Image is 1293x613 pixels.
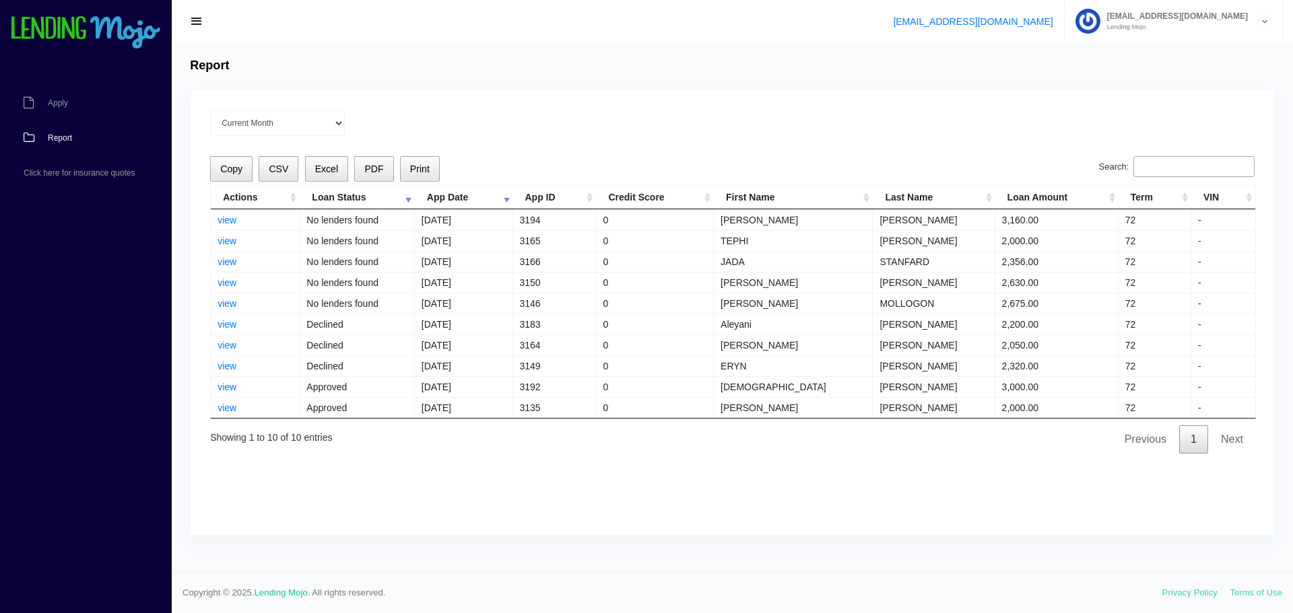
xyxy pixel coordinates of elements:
[415,334,513,355] td: [DATE]
[513,186,597,209] th: App ID: activate to sort column ascending
[995,272,1119,293] td: 2,630.00
[1119,334,1191,355] td: 72
[218,382,236,392] a: view
[596,186,714,209] th: Credit Score: activate to sort column ascending
[714,186,873,209] th: First Name: activate to sort column ascending
[218,319,236,330] a: view
[220,164,242,174] span: Copy
[1230,587,1282,598] a: Terms of Use
[596,272,714,293] td: 0
[190,59,229,73] h4: Report
[596,314,714,334] td: 0
[415,314,513,334] td: [DATE]
[218,361,236,371] a: view
[1100,12,1248,20] span: [EMAIL_ADDRESS][DOMAIN_NAME]
[995,209,1119,230] td: 3,160.00
[400,156,440,182] button: Print
[596,293,714,314] td: 0
[210,423,332,445] div: Showing 1 to 10 of 10 entries
[210,156,253,182] button: Copy
[218,277,236,288] a: view
[1119,293,1191,314] td: 72
[305,156,349,182] button: Excel
[1119,314,1191,334] td: 72
[300,230,415,251] td: No lenders found
[300,397,415,418] td: Approved
[300,314,415,334] td: Declined
[415,376,513,397] td: [DATE]
[415,293,513,314] td: [DATE]
[1191,334,1255,355] td: -
[415,186,513,209] th: App Date: activate to sort column ascending
[1191,355,1255,376] td: -
[48,134,72,142] span: Report
[714,397,873,418] td: [PERSON_NAME]
[1119,230,1191,251] td: 72
[1119,251,1191,272] td: 72
[315,164,338,174] span: Excel
[513,209,597,230] td: 3194
[1113,425,1178,454] a: Previous
[995,314,1119,334] td: 2,200.00
[1119,186,1191,209] th: Term: activate to sort column ascending
[513,251,597,272] td: 3166
[513,397,597,418] td: 3135
[24,169,135,177] span: Click here for insurance quotes
[995,397,1119,418] td: 2,000.00
[10,16,162,50] img: logo-small.png
[218,236,236,246] a: view
[300,376,415,397] td: Approved
[873,397,995,418] td: [PERSON_NAME]
[218,298,236,309] a: view
[513,314,597,334] td: 3183
[596,355,714,376] td: 0
[995,355,1119,376] td: 2,320.00
[218,402,236,413] a: view
[218,340,236,351] a: view
[300,293,415,314] td: No lenders found
[415,230,513,251] td: [DATE]
[1099,156,1255,178] label: Search:
[183,586,1162,600] span: Copyright © 2025. . All rights reserved.
[1119,355,1191,376] td: 72
[1191,209,1255,230] td: -
[714,293,873,314] td: [PERSON_NAME]
[513,376,597,397] td: 3192
[995,376,1119,397] td: 3,000.00
[1191,230,1255,251] td: -
[410,164,430,174] span: Print
[714,209,873,230] td: [PERSON_NAME]
[1119,397,1191,418] td: 72
[1191,186,1255,209] th: VIN: activate to sort column ascending
[300,272,415,293] td: No lenders found
[300,355,415,376] td: Declined
[995,186,1119,209] th: Loan Amount: activate to sort column ascending
[714,230,873,251] td: TEPHI
[995,334,1119,355] td: 2,050.00
[364,164,383,174] span: PDF
[300,334,415,355] td: Declined
[596,230,714,251] td: 0
[714,334,873,355] td: [PERSON_NAME]
[513,355,597,376] td: 3149
[1075,9,1100,34] img: Profile image
[596,251,714,272] td: 0
[1191,376,1255,397] td: -
[714,376,873,397] td: [DEMOGRAPHIC_DATA]
[873,314,995,334] td: [PERSON_NAME]
[211,186,300,209] th: Actions: activate to sort column ascending
[415,209,513,230] td: [DATE]
[893,16,1053,27] a: [EMAIL_ADDRESS][DOMAIN_NAME]
[255,587,308,598] a: Lending Mojo
[513,334,597,355] td: 3164
[873,293,995,314] td: MOLLOGON
[714,272,873,293] td: [PERSON_NAME]
[714,355,873,376] td: ERYN
[1119,376,1191,397] td: 72
[300,209,415,230] td: No lenders found
[48,99,68,107] span: Apply
[513,230,597,251] td: 3165
[1119,209,1191,230] td: 72
[415,251,513,272] td: [DATE]
[596,334,714,355] td: 0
